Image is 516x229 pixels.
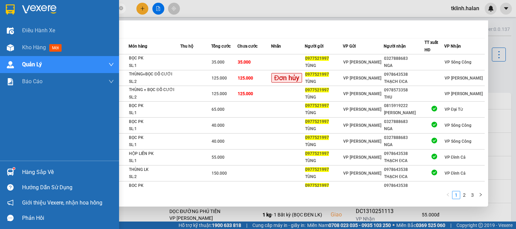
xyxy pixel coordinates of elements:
[22,26,55,35] span: Điều hành xe
[445,155,466,160] span: VP Đình Cả
[384,94,424,101] div: THU
[305,183,329,188] span: 0977521997
[445,171,466,176] span: VP Đình Cả
[452,191,460,199] a: 1
[384,166,424,173] div: 0978643538
[305,62,343,69] div: TÙNG
[445,91,483,96] span: VP [PERSON_NAME]
[305,44,323,49] span: Người gửi
[22,198,102,207] span: Giới thiệu Vexere, nhận hoa hồng
[305,135,329,140] span: 0977521997
[212,107,224,112] span: 65.000
[305,151,329,156] span: 0977521997
[445,107,463,112] span: VP Đại Từ
[129,109,180,117] div: SL: 1
[7,61,14,68] img: warehouse-icon
[271,44,281,49] span: Nhãn
[212,91,227,96] span: 125.000
[477,191,485,199] button: right
[384,150,424,157] div: 0978643538
[343,60,381,65] span: VP [PERSON_NAME]
[445,123,471,128] span: VP Sông Công
[477,191,485,199] li: Next Page
[22,213,114,223] div: Phản hồi
[129,86,180,94] div: THÙNG + BỌC ĐỒ CƯỚI
[305,119,329,124] span: 0977521997
[129,182,180,190] div: BỌC PK
[238,60,251,65] span: 35.000
[445,76,483,81] span: VP [PERSON_NAME]
[212,76,227,81] span: 125.000
[211,44,231,49] span: Tổng cước
[384,109,424,117] div: [PERSON_NAME]
[305,109,343,117] div: TÙNG
[212,139,224,144] span: 40.000
[7,169,14,176] img: warehouse-icon
[384,134,424,141] div: 0327888683
[343,107,381,112] span: VP [PERSON_NAME]
[129,125,180,133] div: SL: 1
[129,141,180,149] div: SL: 1
[343,139,381,144] span: VP [PERSON_NAME]
[22,44,46,51] span: Kho hàng
[343,123,381,128] span: VP [PERSON_NAME]
[343,76,381,81] span: VP [PERSON_NAME]
[384,118,424,125] div: 0327888683
[384,157,424,164] div: THẠCH ĐCA
[22,182,114,193] div: Hướng dẫn sử dụng
[22,167,114,177] div: Hàng sắp về
[343,171,381,176] span: VP [PERSON_NAME]
[129,157,180,165] div: SL: 1
[444,191,452,199] button: left
[238,76,253,81] span: 125.000
[384,71,424,78] div: 0978643538
[479,193,483,197] span: right
[22,60,42,69] span: Quản Lý
[445,139,471,144] span: VP Sông Công
[468,191,477,199] li: 3
[109,79,114,84] span: down
[305,141,343,148] div: TÙNG
[384,62,424,69] div: NGA
[129,44,147,49] span: Món hàng
[129,150,180,158] div: HỘP LIỀN PK
[212,60,224,65] span: 35.000
[49,44,62,52] span: mới
[384,55,424,62] div: 0327888683
[129,134,180,142] div: BỌC PK
[7,215,14,221] span: message
[271,73,302,83] span: Đơn hủy
[343,91,381,96] span: VP [PERSON_NAME]
[384,182,424,189] div: 0978643538
[305,72,329,77] span: 0977521997
[129,94,180,101] div: SL: 2
[384,125,424,133] div: NGA
[7,44,14,51] img: warehouse-icon
[446,193,450,197] span: left
[305,173,343,180] div: TÙNG
[445,60,471,65] span: VP Sông Công
[305,125,343,133] div: TÙNG
[129,118,180,126] div: BỌC PK
[119,5,123,12] span: close-circle
[384,102,424,109] div: 0815919222
[237,44,257,49] span: Chưa cước
[444,191,452,199] li: Previous Page
[212,155,224,160] span: 55.000
[305,78,343,85] div: TÙNG
[238,91,253,96] span: 125.000
[6,4,15,15] img: logo-vxr
[129,71,180,78] div: THÙNG+BỌC ĐỒ CƯỚI
[129,166,180,174] div: THÙNG LK
[13,168,15,170] sup: 1
[384,44,406,49] span: Người nhận
[384,78,424,85] div: THẠCH ĐCA
[425,40,438,52] span: TT xuất HĐ
[129,78,180,86] div: SL: 2
[129,55,180,62] div: BỌC PK
[343,155,381,160] span: VP [PERSON_NAME]
[461,191,468,199] a: 2
[343,44,356,49] span: VP Gửi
